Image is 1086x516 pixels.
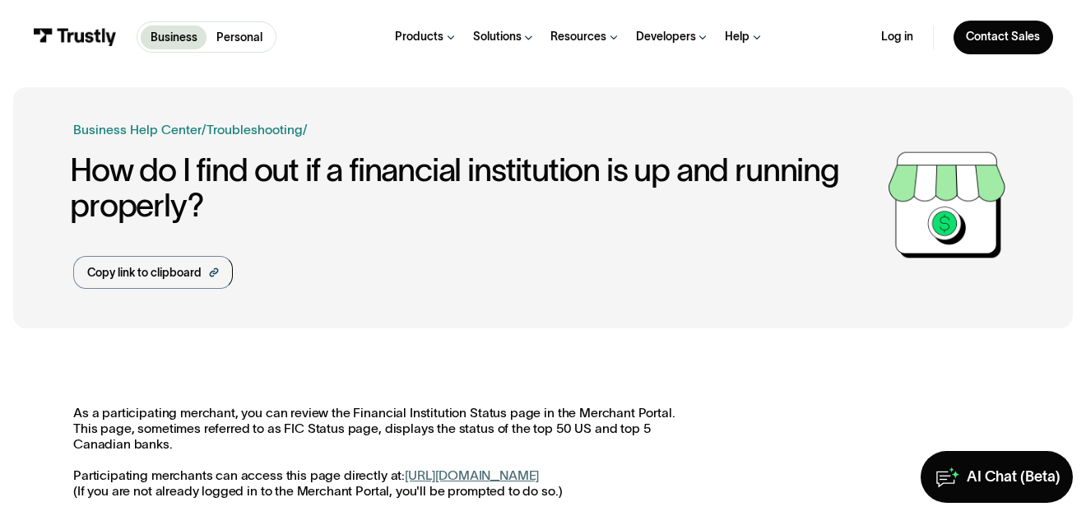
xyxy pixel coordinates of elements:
[33,28,117,46] img: Trustly Logo
[395,30,443,44] div: Products
[954,21,1054,55] a: Contact Sales
[967,467,1060,486] div: AI Chat (Beta)
[216,29,262,46] p: Personal
[207,26,272,49] a: Personal
[636,30,696,44] div: Developers
[725,30,750,44] div: Help
[405,468,539,482] a: [URL][DOMAIN_NAME]
[70,152,881,224] h1: How do I find out if a financial institution is up and running properly?
[73,256,233,289] a: Copy link to clipboard
[966,30,1040,44] div: Contact Sales
[73,120,202,140] a: Business Help Center
[550,30,606,44] div: Resources
[202,120,207,140] div: /
[87,264,202,281] div: Copy link to clipboard
[921,451,1073,503] a: AI Chat (Beta)
[207,123,303,137] a: Troubleshooting
[73,406,678,499] p: As a participating merchant, you can review the Financial Institution Status page in the Merchant...
[141,26,207,49] a: Business
[473,30,522,44] div: Solutions
[881,30,913,44] a: Log in
[303,120,308,140] div: /
[151,29,197,46] p: Business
